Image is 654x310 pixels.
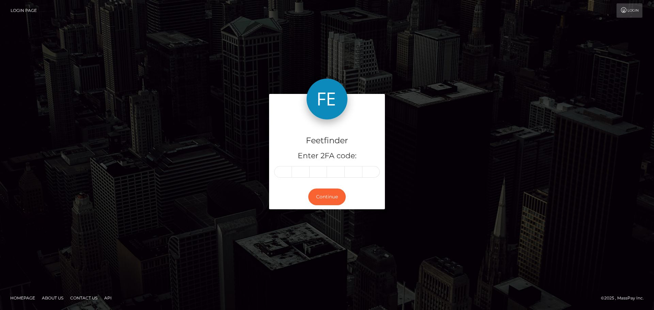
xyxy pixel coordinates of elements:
[307,79,347,119] img: Feetfinder
[617,3,642,18] a: Login
[601,294,649,302] div: © 2025 , MassPay Inc.
[7,293,38,303] a: Homepage
[308,189,346,205] button: Continue
[274,151,380,161] h5: Enter 2FA code:
[274,135,380,147] h4: Feetfinder
[11,3,37,18] a: Login Page
[102,293,114,303] a: API
[67,293,100,303] a: Contact Us
[39,293,66,303] a: About Us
